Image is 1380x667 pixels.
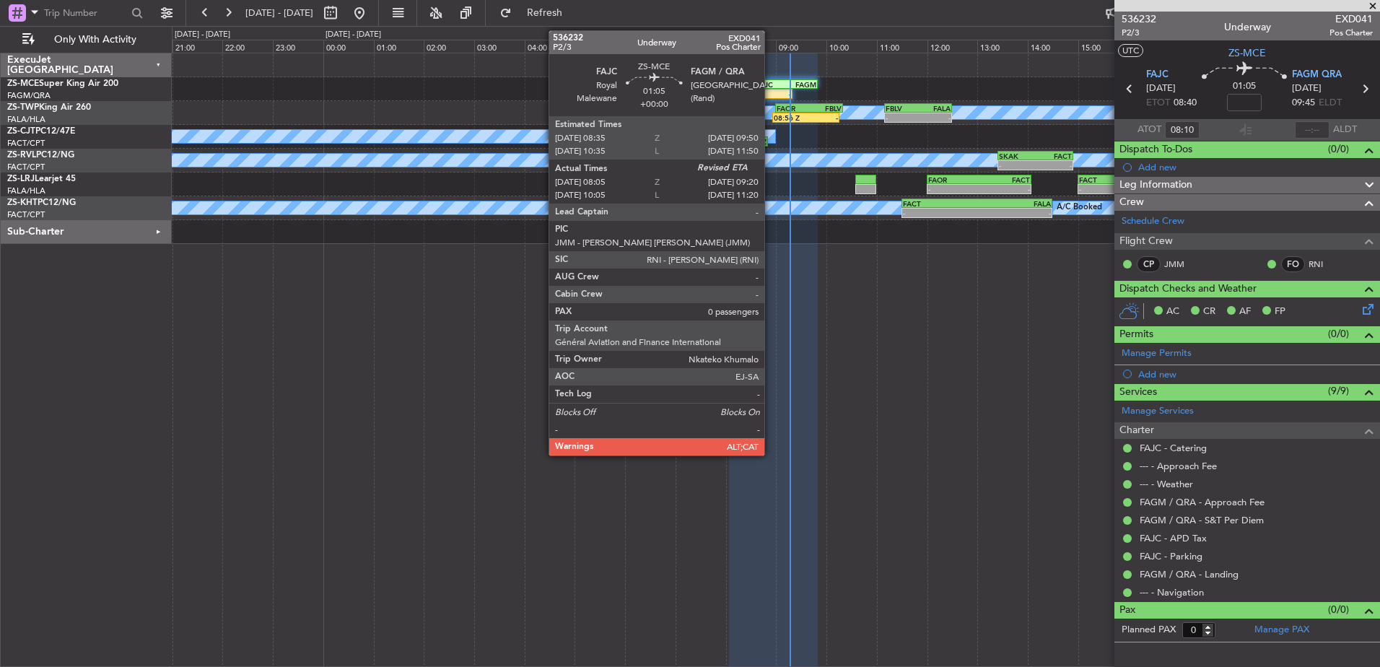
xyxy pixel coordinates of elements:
span: FAGM QRA [1292,68,1342,82]
div: FAJC [756,80,786,89]
div: FACT [979,175,1030,184]
span: Crew [1119,194,1144,211]
div: 08:51 Z [720,137,767,146]
span: (0/0) [1328,602,1349,617]
a: FAJC - APD Tax [1140,532,1207,544]
a: ZS-TWPKing Air 260 [7,103,91,112]
div: 13:00 [977,40,1028,53]
span: ZS-MCE [7,79,39,88]
button: Only With Activity [16,28,157,51]
div: 04:00 [525,40,575,53]
a: ZS-CJTPC12/47E [7,127,75,136]
span: P2/3 [1122,27,1156,39]
span: Leg Information [1119,177,1192,193]
div: - [903,209,977,217]
a: --- - Approach Fee [1140,460,1217,472]
span: [DATE] [1292,82,1322,96]
div: FAGM [593,80,623,89]
span: Only With Activity [38,35,152,45]
div: 10:00 [826,40,877,53]
a: ZS-MCESuper King Air 200 [7,79,118,88]
div: 08:56 Z [774,113,806,122]
div: [DATE] - [DATE] [175,29,230,41]
div: 21:00 [172,40,223,53]
div: 22:00 [222,40,273,53]
div: 05:55 Z [595,161,619,170]
a: ZS-RVLPC12/NG [7,151,74,160]
span: ZS-TWP [7,103,39,112]
div: FBLV [886,104,918,113]
div: 11:00 [877,40,927,53]
a: --- - Navigation [1140,586,1204,598]
div: 05:00 [575,40,625,53]
div: FACT [712,128,757,136]
a: Manage PAX [1254,623,1309,637]
span: ALDT [1333,123,1357,137]
span: ELDT [1319,96,1342,110]
span: [DATE] [1146,82,1176,96]
input: --:-- [1295,121,1329,139]
a: FALA/HLA [7,186,45,196]
div: 15:00 [1078,40,1129,53]
a: Manage Permits [1122,346,1192,361]
span: Dispatch Checks and Weather [1119,281,1257,297]
div: 04:53 Z [569,161,594,170]
div: FALA [977,199,1052,208]
a: FAGM/QRA [7,90,51,101]
input: Trip Number [44,2,127,24]
div: 23:00 [273,40,323,53]
div: SKAK [999,152,1036,160]
div: Add new [1138,368,1373,380]
div: 06:00 [625,40,676,53]
div: A/C Booked [650,102,695,123]
div: 01:00 [374,40,424,53]
div: - [977,209,1052,217]
span: 08:40 [1174,96,1197,110]
span: ZS-LRJ [7,175,35,183]
div: 00:00 [323,40,374,53]
a: RNI [1309,258,1341,271]
a: ZS-KHTPC12/NG [7,199,76,207]
span: FAJC [1146,68,1169,82]
button: Refresh [493,1,580,25]
span: 09:45 [1292,96,1315,110]
div: 07:00 [676,40,726,53]
div: - [979,185,1030,193]
span: AF [1239,305,1251,319]
div: 08:05 Z [730,90,761,98]
a: ZS-LRJLearjet 45 [7,175,76,183]
span: FP [1275,305,1285,319]
div: 12:00 [927,40,978,53]
div: FACT [903,199,977,208]
a: FAJC - Parking [1140,550,1202,562]
a: FAJC - Catering [1140,442,1207,454]
span: Flight Crew [1119,233,1173,250]
button: UTC [1118,44,1143,57]
span: ZS-MCE [1228,45,1266,61]
input: --:-- [1165,121,1200,139]
label: Planned PAX [1122,623,1176,637]
div: FAGR [668,128,712,136]
div: 09:00 [776,40,826,53]
div: - [928,185,979,193]
a: --- - Weather [1140,478,1193,490]
span: (9/9) [1328,383,1349,398]
span: [DATE] - [DATE] [245,6,313,19]
div: 02:00 [424,40,474,53]
div: 06:55 Z [672,137,720,146]
div: FAKN [623,80,653,89]
div: - [805,113,838,122]
span: AC [1166,305,1179,319]
span: CR [1203,305,1215,319]
div: 08:00 [726,40,777,53]
div: Underway [1224,19,1271,35]
a: JMM [1164,258,1197,271]
div: FAGM [786,80,816,89]
a: FAGM / QRA - Landing [1140,568,1239,580]
a: FACT/CPT [7,162,45,173]
span: 536232 [1122,12,1156,27]
a: Manage Services [1122,404,1194,419]
span: (0/0) [1328,326,1349,341]
a: FACT/CPT [7,209,45,220]
div: A/C Booked [1057,197,1102,219]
